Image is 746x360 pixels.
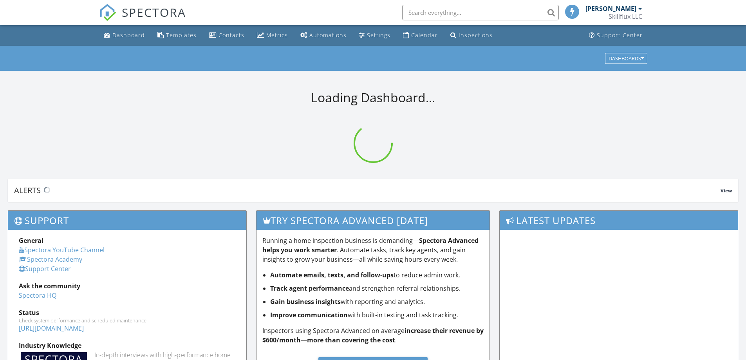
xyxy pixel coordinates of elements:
div: Calendar [411,31,438,39]
a: Spectora HQ [19,291,56,300]
a: Calendar [400,28,441,43]
div: Check system performance and scheduled maintenance. [19,317,236,324]
div: Inspections [459,31,493,39]
p: Running a home inspection business is demanding— . Automate tasks, track key agents, and gain ins... [262,236,484,264]
div: Templates [166,31,197,39]
div: Status [19,308,236,317]
img: The Best Home Inspection Software - Spectora [99,4,116,21]
span: SPECTORA [122,4,186,20]
a: Templates [154,28,200,43]
a: Support Center [19,264,71,273]
div: Ask the community [19,281,236,291]
a: Contacts [206,28,247,43]
li: to reduce admin work. [270,270,484,280]
h3: Latest Updates [500,211,738,230]
strong: increase their revenue by $600/month—more than covering the cost [262,326,484,344]
h3: Support [8,211,246,230]
a: Support Center [586,28,646,43]
strong: Track agent performance [270,284,349,293]
div: Dashboard [112,31,145,39]
strong: Gain business insights [270,297,341,306]
li: with built-in texting and task tracking. [270,310,484,320]
li: with reporting and analytics. [270,297,484,306]
strong: Improve communication [270,311,348,319]
div: Metrics [266,31,288,39]
div: Skillflux LLC [609,13,642,20]
li: and strengthen referral relationships. [270,284,484,293]
a: Inspections [447,28,496,43]
div: Dashboards [609,56,644,61]
span: View [721,187,732,194]
strong: General [19,236,43,245]
div: Alerts [14,185,721,195]
div: Contacts [219,31,244,39]
input: Search everything... [402,5,559,20]
a: Settings [356,28,394,43]
button: Dashboards [605,53,647,64]
a: Spectora YouTube Channel [19,246,105,254]
strong: Automate emails, texts, and follow-ups [270,271,394,279]
div: Automations [309,31,347,39]
a: Spectora Academy [19,255,82,264]
a: Automations (Basic) [297,28,350,43]
a: Dashboard [101,28,148,43]
a: Metrics [254,28,291,43]
div: Industry Knowledge [19,341,236,350]
div: [PERSON_NAME] [585,5,636,13]
a: [URL][DOMAIN_NAME] [19,324,84,333]
strong: Spectora Advanced helps you work smarter [262,236,479,254]
h3: Try spectora advanced [DATE] [256,211,490,230]
a: SPECTORA [99,11,186,27]
div: Settings [367,31,390,39]
div: Support Center [597,31,643,39]
p: Inspectors using Spectora Advanced on average . [262,326,484,345]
